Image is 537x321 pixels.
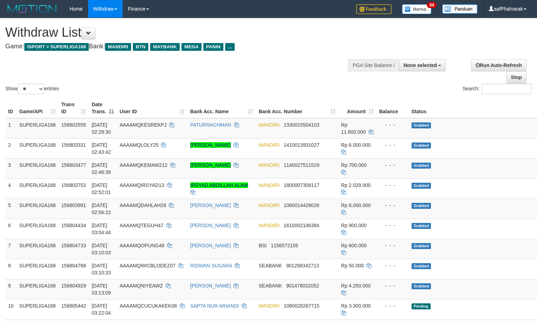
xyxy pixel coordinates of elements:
[348,59,399,71] div: PGA Site Balance /
[259,303,279,309] span: MANDIRI
[17,138,59,158] td: SUPERLIGA168
[356,4,391,14] img: Feedback.jpg
[379,141,406,149] div: - - -
[341,182,371,188] span: Rp 2.029.000
[259,223,279,228] span: MANDIRI
[412,263,431,269] span: Grabbed
[225,43,235,51] span: ...
[17,178,59,199] td: SUPERLIGA168
[190,223,231,228] a: [PERSON_NAME]
[412,143,431,149] span: Grabbed
[341,162,366,168] span: Rp 700.000
[119,142,158,148] span: AAAAMQLOLY25
[61,223,86,228] span: 156804434
[5,98,17,118] th: ID
[119,283,163,289] span: AAAAMQNIYEAWZ
[286,263,319,268] span: Copy 901268342713 to clipboard
[379,162,406,169] div: - - -
[379,262,406,269] div: - - -
[259,243,267,248] span: BSI
[412,303,431,309] span: Pending
[119,182,164,188] span: AAAAMQIRSYAD13
[463,84,532,94] label: Search:
[271,243,298,248] span: Copy 1156572155 to clipboard
[119,263,175,268] span: AAAAMQWICBLODEZ07
[17,239,59,259] td: SUPERLIGA168
[341,202,371,208] span: Rp 8.000.000
[92,122,111,135] span: [DATE] 02:28:30
[61,283,86,289] span: 156804929
[5,178,17,199] td: 4
[89,98,117,118] th: Date Trans.: activate to sort column descending
[92,263,111,275] span: [DATE] 03:10:33
[284,303,319,309] span: Copy 1080028267715 to clipboard
[61,202,86,208] span: 156803991
[119,162,167,168] span: AAAAMQKEMAW212
[119,202,166,208] span: AAAAMQDAHLAH26
[190,202,231,208] a: [PERSON_NAME]
[5,299,17,319] td: 10
[379,242,406,249] div: - - -
[181,43,202,51] span: MEGA
[119,122,166,128] span: AAAAMQKESREKPJ
[17,118,59,139] td: SUPERLIGA168
[379,222,406,229] div: - - -
[5,239,17,259] td: 7
[92,223,111,235] span: [DATE] 03:04:44
[5,84,59,94] label: Show entries
[61,162,86,168] span: 156803477
[412,163,431,169] span: Grabbed
[482,84,532,94] input: Search:
[190,303,239,309] a: SAPTA NUR ARIANDI
[284,162,319,168] span: Copy 1140027511529 to clipboard
[379,282,406,289] div: - - -
[341,122,366,135] span: Rp 11.600.000
[92,142,111,155] span: [DATE] 02:43:42
[259,162,279,168] span: MANDIRI
[341,303,371,309] span: Rp 3.300.000
[190,162,231,168] a: [PERSON_NAME]
[17,259,59,279] td: SUPERLIGA168
[190,182,248,188] a: IRSYAD ABDILLAH ALAW
[402,4,432,14] img: Button%20Memo.svg
[119,243,164,248] span: AAAAMQOPUNG48
[5,43,351,50] h4: Game: Bank:
[412,283,431,289] span: Grabbed
[18,84,44,94] select: Showentries
[284,122,319,128] span: Copy 1330015504103 to clipboard
[427,2,436,8] span: 34
[24,43,89,51] span: ISPORT > SUPERLIGA168
[341,142,371,148] span: Rp 6.000.000
[190,263,232,268] a: RIDWAN SUGARA
[284,182,319,188] span: Copy 1800007309117 to clipboard
[5,199,17,219] td: 5
[341,223,366,228] span: Rp 900.000
[284,202,319,208] span: Copy 1060014428026 to clipboard
[61,142,86,148] span: 156803331
[412,122,431,128] span: Grabbed
[92,243,111,255] span: [DATE] 03:10:03
[61,263,86,268] span: 156804768
[256,98,338,118] th: Bank Acc. Number: activate to sort column ascending
[341,243,366,248] span: Rp 600.000
[17,279,59,299] td: SUPERLIGA168
[259,202,279,208] span: MANDIRI
[471,59,526,71] a: Run Auto-Refresh
[150,43,180,51] span: MAYBANK
[259,142,279,148] span: MANDIRI
[5,138,17,158] td: 2
[61,243,86,248] span: 156804733
[379,182,406,189] div: - - -
[61,182,86,188] span: 156803753
[403,62,437,68] span: None selected
[203,43,223,51] span: PANIN
[61,303,86,309] span: 156805442
[92,283,111,296] span: [DATE] 03:13:09
[92,303,111,316] span: [DATE] 03:22:04
[286,283,319,289] span: Copy 901476032052 to clipboard
[190,122,231,128] a: PATURRACHMAN
[92,182,111,195] span: [DATE] 02:52:01
[5,219,17,239] td: 6
[17,219,59,239] td: SUPERLIGA168
[442,4,477,14] img: panduan.png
